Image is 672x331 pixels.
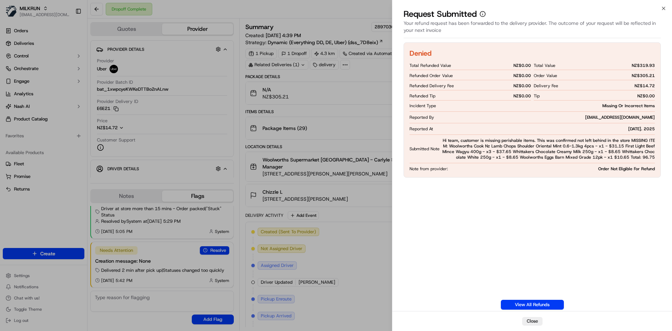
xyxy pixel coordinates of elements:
span: Order Not Eligible For Refund [598,166,655,172]
span: NZ$ 305.21 [632,73,655,78]
span: NZ$ 319.93 [632,63,655,68]
span: NZ$ 0.00 [513,63,531,68]
span: Missing Or Incorrect Items [602,103,655,109]
span: Hi team, customer is missing perishable items. This was confirmed not left behind in the store MI... [442,138,655,160]
h2: Denied [409,48,432,58]
span: Refunded Order Value [409,73,453,78]
span: Incident Type [409,103,436,109]
p: Request Submitted [404,8,477,20]
span: Refunded Tip [409,93,435,99]
span: NZ$ 14.72 [635,83,655,89]
div: Your refund request has been forwarded to the delivery provider. The outcome of your request will... [404,20,661,38]
span: [EMAIL_ADDRESS][DOMAIN_NAME] [585,115,655,120]
span: NZ$ 0.00 [513,73,531,78]
span: Order Value [534,73,557,78]
span: Submitted Note [409,146,440,152]
span: Reported At [409,126,433,132]
span: Total Refunded Value [409,63,451,68]
span: Refunded Delivery Fee [409,83,454,89]
span: NZ$ 0.00 [513,83,531,89]
span: Note from provider: [409,166,448,172]
span: NZ$ 0.00 [637,93,655,99]
a: View All Refunds [501,300,564,310]
span: Reported By [409,115,434,120]
span: Total Value [534,63,555,68]
span: Tip [534,93,540,99]
span: [DATE]. 2025 [628,126,655,132]
span: Delivery Fee [534,83,558,89]
span: NZ$ 0.00 [513,93,531,99]
button: Close [522,317,542,325]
